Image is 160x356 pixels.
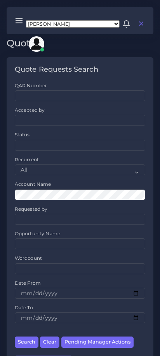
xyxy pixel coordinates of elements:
label: Date To [15,304,33,311]
button: Pending Manager Actions [61,337,134,348]
img: avatar [29,36,44,52]
h4: Quote Requests Search [15,65,98,74]
button: Search [15,337,38,348]
label: QAR Number [15,82,47,89]
label: Account Name [15,181,51,187]
button: Clear [40,337,59,348]
label: Opportunity Name [15,230,60,237]
label: Date From [15,280,41,286]
label: Accepted by [15,107,45,113]
label: Requested by [15,206,48,212]
label: Recurrent [15,156,39,163]
label: Status [15,131,30,138]
label: Wordcount [15,255,42,261]
a: avatar [26,36,47,52]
